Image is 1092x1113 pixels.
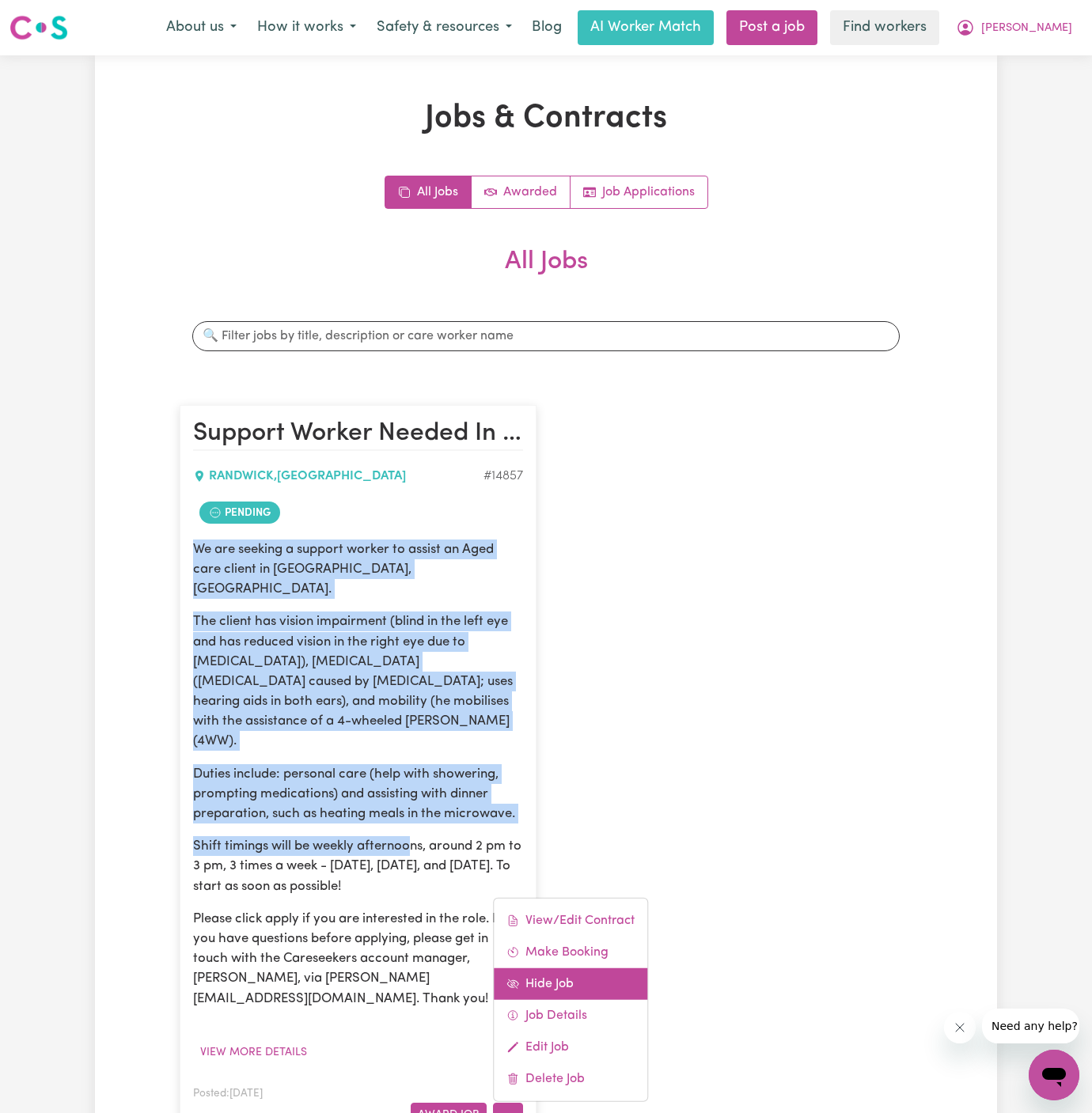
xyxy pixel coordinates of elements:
[982,1009,1079,1043] iframe: Message from company
[192,321,900,351] input: 🔍 Filter jobs by title, description or care worker name
[494,1031,647,1062] a: Edit Job
[385,176,472,208] a: All jobs
[981,20,1072,37] span: [PERSON_NAME]
[726,10,817,45] a: Post a job
[193,611,523,751] p: The client has vision impairment (blind in the left eye and has reduced vision in the right eye d...
[494,936,647,967] a: Make Booking
[493,897,648,1101] div: More options
[830,10,939,45] a: Find workers
[944,1012,976,1043] iframe: Close message
[472,176,571,208] a: Active jobs
[494,967,647,999] a: Hide Job
[483,467,523,486] div: Job ID #14857
[494,904,647,936] a: View/Edit Contract
[193,418,523,450] h2: Support Worker Needed In Randwick, NSW
[199,502,280,524] span: Job contract pending review by care worker
[946,11,1083,44] button: My Account
[180,247,912,302] h2: All Jobs
[193,1040,314,1065] button: View more details
[247,11,366,44] button: How it works
[193,836,523,896] p: Shift timings will be weekly afternoons, around 2 pm to 3 pm, 3 times a week - [DATE], [DATE], an...
[9,13,68,42] img: Careseekers logo
[578,10,714,45] a: AI Worker Match
[571,176,707,208] a: Job applications
[193,467,483,486] div: RANDWICK , [GEOGRAPHIC_DATA]
[1029,1050,1079,1100] iframe: Button to launch messaging window
[156,11,247,44] button: About us
[366,11,522,44] button: Safety & resources
[193,764,523,824] p: Duties include: personal care (help with showering, prompting medications) and assisting with din...
[193,909,523,1009] p: Please click apply if you are interested in the role. If you have questions before applying, plea...
[494,999,647,1031] a: Job Details
[522,10,571,45] a: Blog
[494,1062,647,1094] a: Delete Job
[180,100,912,138] h1: Jobs & Contracts
[9,9,68,46] a: Careseekers logo
[193,539,523,600] p: We are seeking a support worker to assist an Aged care client in [GEOGRAPHIC_DATA], [GEOGRAPHIC_D...
[193,1088,263,1099] span: Posted: [DATE]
